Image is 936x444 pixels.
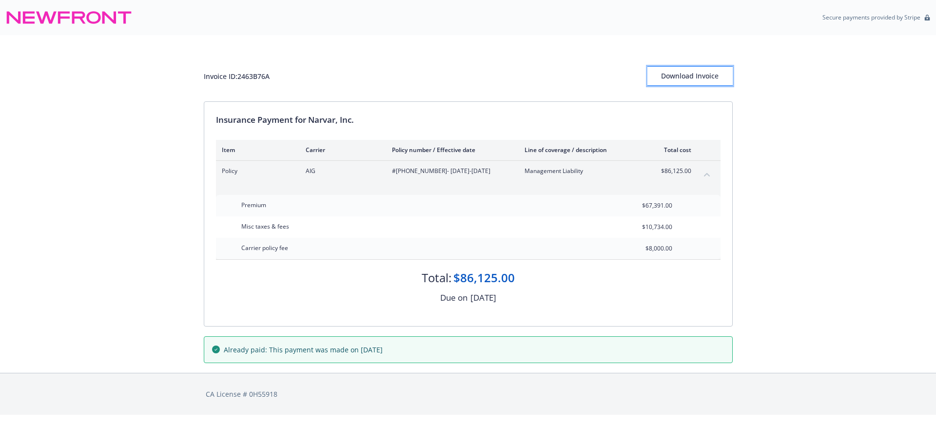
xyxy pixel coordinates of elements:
[392,167,509,175] span: #[PHONE_NUMBER] - [DATE]-[DATE]
[647,67,733,85] div: Download Invoice
[241,222,289,231] span: Misc taxes & fees
[525,167,639,175] span: Management Liability
[224,345,383,355] span: Already paid: This payment was made on [DATE]
[216,114,721,126] div: Insurance Payment for Narvar, Inc.
[822,13,920,21] p: Secure payments provided by Stripe
[204,71,270,81] div: Invoice ID: 2463B76A
[306,167,376,175] span: AIG
[440,291,468,304] div: Due on
[392,146,509,154] div: Policy number / Effective date
[615,220,678,234] input: 0.00
[306,146,376,154] div: Carrier
[615,198,678,213] input: 0.00
[206,389,731,399] div: CA License # 0H55918
[470,291,496,304] div: [DATE]
[241,201,266,209] span: Premium
[241,244,288,252] span: Carrier policy fee
[525,146,639,154] div: Line of coverage / description
[422,270,451,286] div: Total:
[216,161,721,189] div: PolicyAIG#[PHONE_NUMBER]- [DATE]-[DATE]Management Liability$86,125.00collapse content
[222,167,290,175] span: Policy
[453,270,515,286] div: $86,125.00
[655,146,691,154] div: Total cost
[655,167,691,175] span: $86,125.00
[699,167,715,182] button: collapse content
[615,241,678,256] input: 0.00
[222,146,290,154] div: Item
[647,66,733,86] button: Download Invoice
